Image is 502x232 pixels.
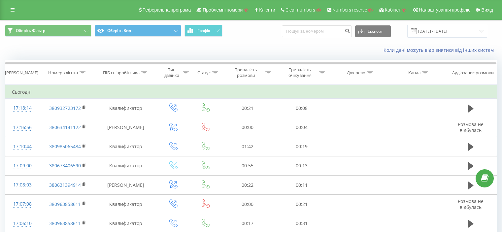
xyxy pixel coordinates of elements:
td: 00:08 [275,99,328,118]
a: 380985065484 [49,143,81,149]
a: 380963858611 [49,201,81,207]
a: Коли дані можуть відрізнятися вiд інших систем [384,47,497,53]
td: [PERSON_NAME] [96,118,156,137]
td: Квалификатор [96,137,156,156]
td: [PERSON_NAME] [96,176,156,195]
div: Джерело [347,70,365,76]
span: Розмова не відбулась [458,121,484,133]
button: Графік [184,25,222,37]
div: Тривалість очікування [282,67,318,78]
span: Clear numbers [285,7,315,13]
a: 380963858611 [49,220,81,226]
div: Тривалість розмови [228,67,264,78]
div: [PERSON_NAME] [5,70,38,76]
span: Клієнти [259,7,275,13]
input: Пошук за номером [282,25,352,37]
span: Numbers reserve [332,7,367,13]
td: 00:00 [221,118,275,137]
span: Реферальна програма [143,7,191,13]
div: Аудіозапис розмови [452,70,494,76]
span: Оберіть Фільтр [16,28,45,33]
span: Графік [197,28,210,33]
div: Канал [408,70,420,76]
button: Експорт [355,25,391,37]
div: Номер клієнта [48,70,78,76]
td: 00:00 [221,195,275,214]
td: 01:42 [221,137,275,156]
span: Розмова не відбулась [458,198,484,210]
a: 380631394914 [49,182,81,188]
div: 17:10:44 [12,140,33,153]
div: 17:09:00 [12,159,33,172]
div: 17:06:10 [12,217,33,230]
span: Проблемні номери [203,7,243,13]
td: 00:11 [275,176,328,195]
div: Тип дзвінка [162,67,182,78]
span: Вихід [482,7,493,13]
span: Кабінет [385,7,401,13]
div: ПІБ співробітника [103,70,140,76]
button: Оберіть Фільтр [5,25,91,37]
td: 00:21 [275,195,328,214]
span: Налаштування профілю [419,7,470,13]
td: 00:04 [275,118,328,137]
td: Квалификатор [96,156,156,175]
a: 380634141122 [49,124,81,130]
button: Оберіть Вид [95,25,181,37]
td: 00:19 [275,137,328,156]
div: 17:18:14 [12,102,33,115]
td: 00:55 [221,156,275,175]
a: 380932723172 [49,105,81,111]
td: 00:21 [221,99,275,118]
td: 00:22 [221,176,275,195]
td: Сьогодні [5,85,497,99]
td: Квалификатор [96,99,156,118]
td: Квалификатор [96,195,156,214]
div: Статус [197,70,211,76]
div: 17:07:08 [12,198,33,211]
a: 380673406590 [49,162,81,169]
div: 17:08:03 [12,179,33,191]
td: 00:13 [275,156,328,175]
div: 17:16:56 [12,121,33,134]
